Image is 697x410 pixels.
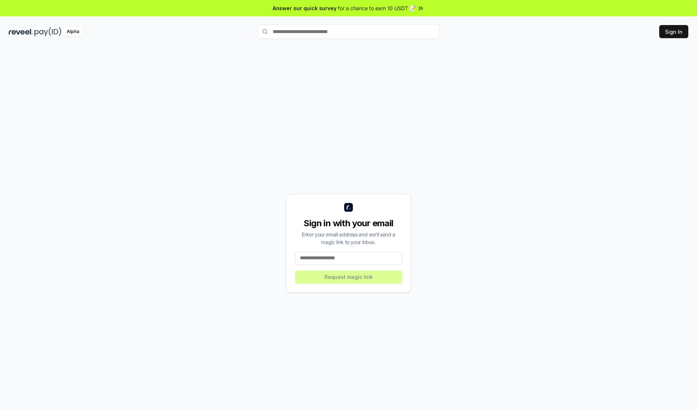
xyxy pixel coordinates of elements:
img: logo_small [344,203,353,212]
button: Sign In [659,25,688,38]
div: Sign in with your email [295,218,402,229]
span: for a chance to earn 10 USDT 📝 [338,4,416,12]
img: pay_id [34,27,61,36]
div: Enter your email address and we’ll send a magic link to your inbox. [295,231,402,246]
img: reveel_dark [9,27,33,36]
span: Answer our quick survey [273,4,337,12]
div: Alpha [63,27,83,36]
